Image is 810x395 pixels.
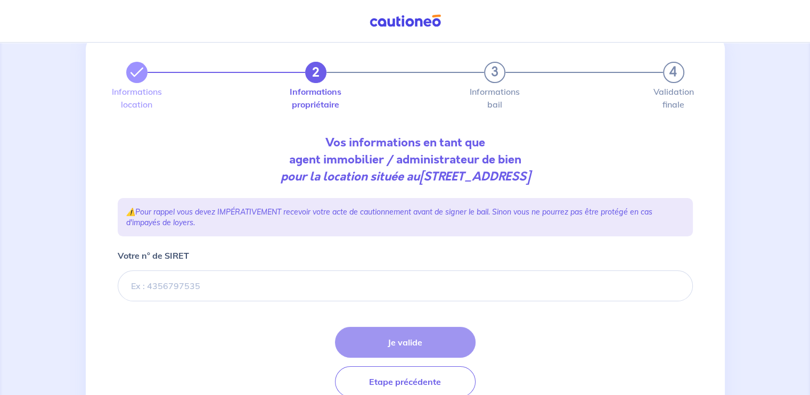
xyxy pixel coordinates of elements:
[118,270,693,301] input: Ex : 4356797535
[305,62,326,83] button: 2
[305,87,326,109] label: Informations propriétaire
[484,87,505,109] label: Informations bail
[365,14,445,28] img: Cautioneo
[663,87,684,109] label: Validation finale
[126,207,684,228] p: ⚠️
[118,249,189,262] p: Votre n° de SIRET
[420,168,530,185] strong: [STREET_ADDRESS]
[118,134,693,185] p: Vos informations en tant que agent immobilier / administrateur de bien
[281,168,530,185] em: pour la location située au
[126,207,652,227] em: Pour rappel vous devez IMPÉRATIVEMENT recevoir votre acte de cautionnement avant de signer le bai...
[126,87,148,109] label: Informations location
